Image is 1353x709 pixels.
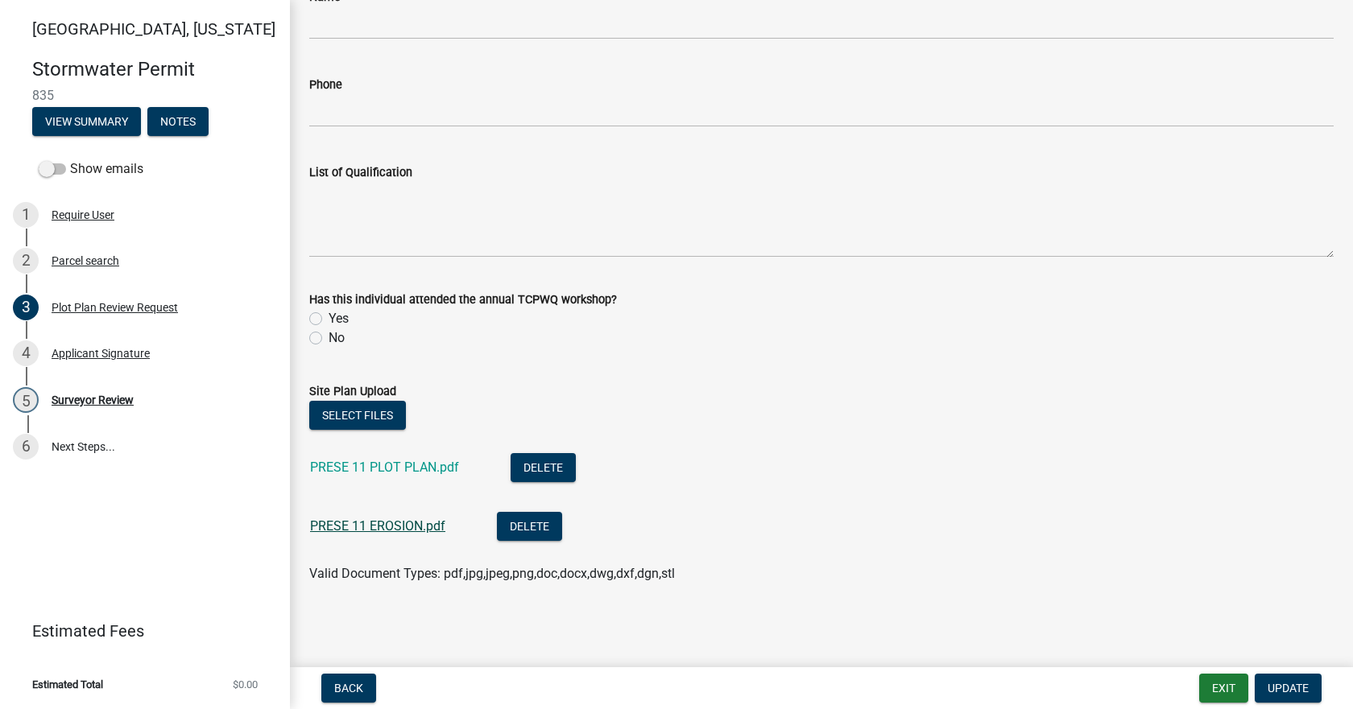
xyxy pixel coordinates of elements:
[310,518,445,534] a: PRESE 11 EROSION.pdf
[52,302,178,313] div: Plot Plan Review Request
[13,340,39,366] div: 4
[1255,674,1322,703] button: Update
[309,401,406,430] button: Select files
[309,566,675,581] span: Valid Document Types: pdf,jpg,jpeg,png,doc,docx,dwg,dxf,dgn,stl
[52,255,119,266] div: Parcel search
[147,116,209,129] wm-modal-confirm: Notes
[13,387,39,413] div: 5
[309,80,342,91] label: Phone
[329,309,349,328] label: Yes
[309,386,396,398] label: Site Plan Upload
[147,107,209,136] button: Notes
[334,682,363,695] span: Back
[13,202,39,228] div: 1
[32,107,141,136] button: View Summary
[1268,682,1309,695] span: Update
[1199,674,1248,703] button: Exit
[13,615,264,647] a: Estimated Fees
[309,167,412,179] label: List of Qualification
[511,461,576,476] wm-modal-confirm: Delete Document
[511,453,576,482] button: Delete
[497,520,562,535] wm-modal-confirm: Delete Document
[52,209,114,221] div: Require User
[32,116,141,129] wm-modal-confirm: Summary
[32,58,277,81] h4: Stormwater Permit
[321,674,376,703] button: Back
[13,434,39,460] div: 6
[32,88,258,103] span: 835
[52,394,134,406] div: Surveyor Review
[233,679,258,690] span: $0.00
[32,679,103,690] span: Estimated Total
[39,159,143,179] label: Show emails
[309,295,617,306] label: Has this individual attended the annual TCPWQ workshop?
[32,19,275,39] span: [GEOGRAPHIC_DATA], [US_STATE]
[52,348,150,359] div: Applicant Signature
[13,248,39,274] div: 2
[13,295,39,320] div: 3
[329,328,345,348] label: No
[310,460,459,475] a: PRESE 11 PLOT PLAN.pdf
[497,512,562,541] button: Delete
